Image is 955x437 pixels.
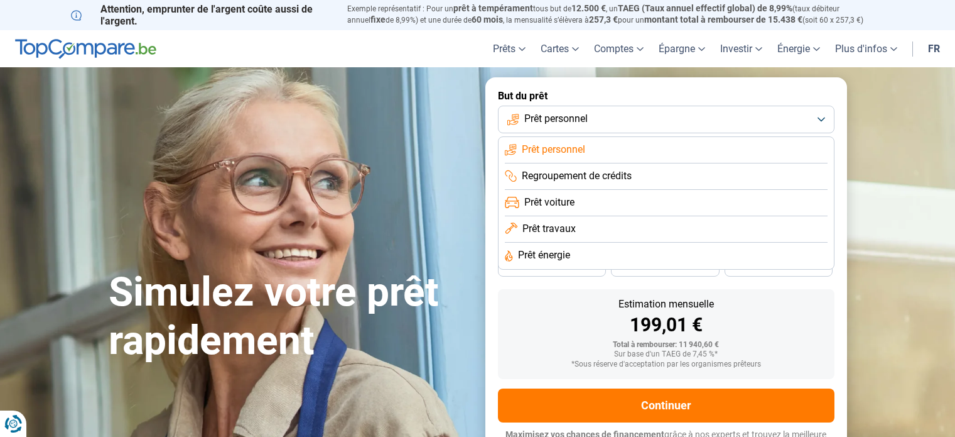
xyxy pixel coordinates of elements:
[651,263,679,271] span: 30 mois
[765,263,792,271] span: 24 mois
[508,316,824,335] div: 199,01 €
[651,30,713,67] a: Épargne
[508,299,824,309] div: Estimation mensuelle
[589,14,618,25] span: 257,3 €
[370,14,386,25] span: fixe
[571,3,606,13] span: 12.500 €
[71,3,332,27] p: Attention, emprunter de l'argent coûte aussi de l'argent.
[472,14,503,25] span: 60 mois
[508,360,824,369] div: *Sous réserve d'acceptation par les organismes prêteurs
[522,222,576,236] span: Prêt travaux
[524,112,588,126] span: Prêt personnel
[533,30,586,67] a: Cartes
[498,106,834,133] button: Prêt personnel
[522,169,632,183] span: Regroupement de crédits
[920,30,947,67] a: fr
[828,30,905,67] a: Plus d'infos
[644,14,802,25] span: montant total à rembourser de 15.438 €
[586,30,651,67] a: Comptes
[538,263,566,271] span: 36 mois
[618,3,792,13] span: TAEG (Taux annuel effectif global) de 8,99%
[524,196,575,209] span: Prêt voiture
[508,350,824,359] div: Sur base d'un TAEG de 7,45 %*
[485,30,533,67] a: Prêts
[508,341,824,350] div: Total à rembourser: 11 940,60 €
[453,3,533,13] span: prêt à tempérament
[498,389,834,423] button: Continuer
[522,143,585,157] span: Prêt personnel
[518,248,570,262] span: Prêt énergie
[347,3,885,26] p: Exemple représentatif : Pour un tous but de , un (taux débiteur annuel de 8,99%) et une durée de ...
[15,39,156,59] img: TopCompare
[713,30,770,67] a: Investir
[109,268,470,365] h1: Simulez votre prêt rapidement
[498,90,834,102] label: But du prêt
[770,30,828,67] a: Énergie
